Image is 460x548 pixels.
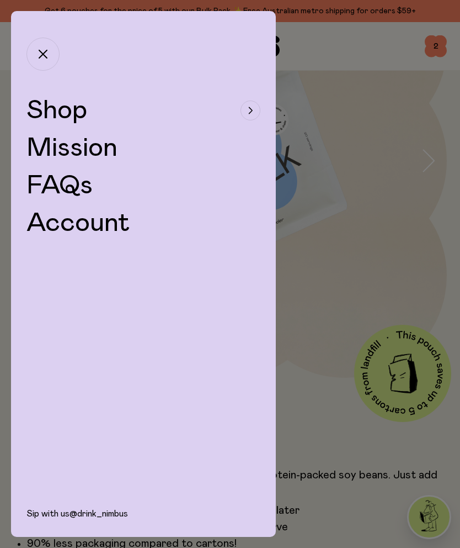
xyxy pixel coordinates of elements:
[69,509,128,518] a: @drink_nimbus
[11,508,276,537] div: Sip with us
[26,97,260,124] button: Shop
[26,210,130,236] a: Account
[26,97,87,124] span: Shop
[26,172,93,199] a: FAQs
[26,135,117,161] a: Mission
